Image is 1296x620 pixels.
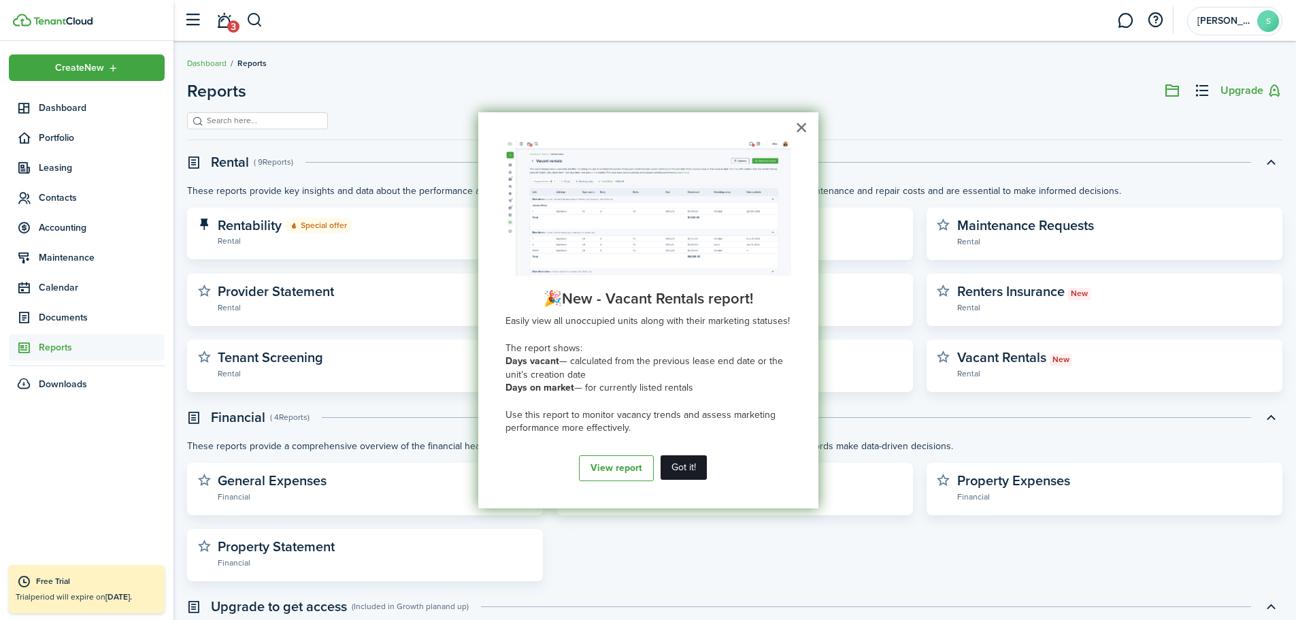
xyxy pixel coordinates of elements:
button: Open menu [9,54,165,81]
span: Create New [55,63,104,73]
swimlane-body: Toggle accordion [187,439,1282,581]
widget-stats-subtitle: Financial [218,555,533,569]
swimlane-subtitle: ( 4 Reports ) [270,411,310,423]
span: New [1052,355,1069,365]
span: Maintenance [39,250,165,265]
widget-stats-description: Provider Statement [218,281,334,301]
p: These reports provide a comprehensive overview of the financial health, operational efficiency, a... [187,439,1282,453]
button: Toggle accordion [1259,406,1282,429]
button: Mark as favourite [937,284,950,297]
header-page-title: Reports [187,82,246,99]
button: Got it! [661,455,707,480]
button: Open sidebar [180,7,205,33]
span: Reports [39,340,165,355]
span: Dashboard [39,101,165,115]
button: Toggle accordion [1259,595,1282,618]
input: Search here... [203,114,323,127]
button: Close [795,116,808,138]
widget-stats-subtitle: Rental [957,300,1272,314]
a: Messaging [1112,3,1138,38]
span: Contacts [39,191,165,205]
widget-stats-subtitle: Rental [218,300,533,314]
span: Reports [237,57,267,69]
span: Steven [1197,16,1252,26]
span: Leasing [39,161,165,175]
p: Easily view all unoccupied units along with their marketing statuses! [505,314,791,328]
span: Portfolio [39,131,165,145]
widget-stats-subtitle: Financial [218,489,533,503]
span: Special offer [285,218,352,233]
button: Mark as favourite [197,350,211,363]
strong: Days on market [505,380,574,395]
p: Trial [16,591,158,603]
span: Calendar [39,280,165,295]
button: View report [579,455,654,481]
p: Use this report to monitor vacancy trends and assess marketing performance more effectively. [505,408,791,435]
b: [DATE]. [105,591,132,603]
widget-stats-subtitle: Rental [957,366,1272,380]
img: TenantCloud [33,17,93,25]
strong: Days vacant [505,354,559,368]
swimlane-title: Financial [211,407,265,427]
span: Downloads [39,377,87,391]
button: Open resource center [1144,9,1167,32]
widget-stats-description: Property Statement [218,536,335,557]
swimlane-title: Rental [211,152,249,172]
span: Accounting [39,221,165,235]
span: 3 [227,20,239,33]
widget-stats-description: Renters Insurance [957,281,1091,301]
widget-stats-description: Maintenance Requests [957,215,1094,235]
a: Dashboard [187,57,227,69]
h3: 🎉New - Vacant Rentals report! [505,290,791,308]
button: Mark as favourite [937,473,950,487]
button: Search [246,9,263,32]
button: Mark as favourite [197,539,211,553]
span: — calculated from the previous lease end date or the unit’s creation date [505,354,786,382]
widget-stats-description: Property Expenses [957,470,1070,491]
span: Documents [39,310,165,325]
swimlane-body: Toggle accordion [187,184,1282,392]
swimlane-title: Upgrade to get access [211,596,347,617]
widget-stats-subtitle: Rental [957,234,1272,248]
avatar-text: S [1257,10,1279,32]
widget-stats-subtitle: Rental [218,233,533,247]
widget-stats-subtitle: Financial [957,489,1272,503]
button: Mark as favourite [937,350,950,363]
span: period will expire on [31,591,132,603]
p: These reports provide key insights and data about the performance and status of rental properties... [187,184,1282,198]
widget-stats-description: General Expenses [218,470,327,491]
p: The report shows: [505,342,791,355]
span: — for currently listed rentals [574,380,693,395]
button: Mark as favourite [937,218,950,231]
widget-stats-description: Tenant Screening [218,347,323,368]
button: Toggle accordion [1259,150,1282,174]
div: Free Trial [36,575,158,589]
span: New [1071,289,1088,299]
swimlane-subtitle: ( Included in Growth plan and up ) [352,600,469,613]
swimlane-subtitle: ( 9 Reports ) [254,156,293,168]
button: Mark as favourite [197,284,211,297]
widget-stats-subtitle: Rental [218,366,533,380]
widget-stats-description: Rentability [218,218,533,233]
button: Upgrade [1220,82,1282,99]
button: Mark as favourite [197,473,211,487]
a: Notifications [211,3,237,38]
img: TenantCloud [13,14,31,27]
widget-stats-description: Vacant Rentals [957,347,1072,368]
